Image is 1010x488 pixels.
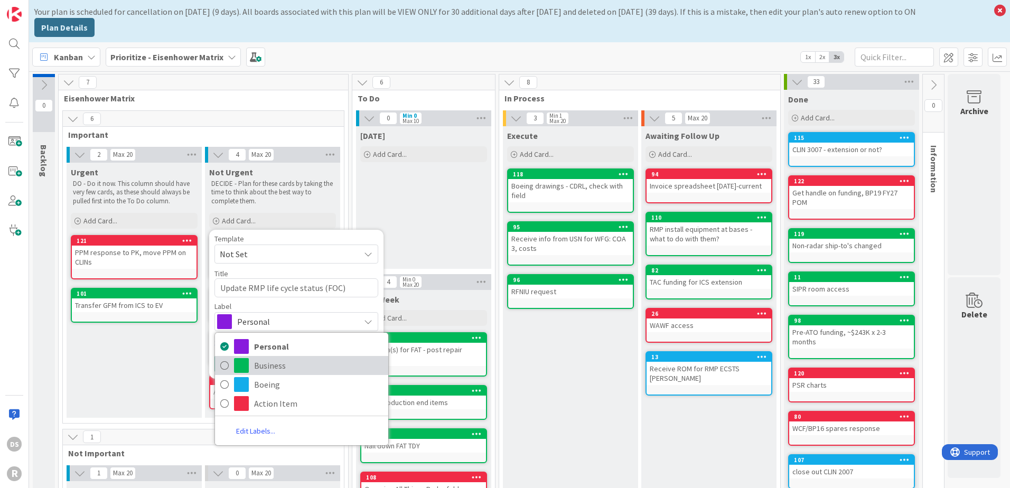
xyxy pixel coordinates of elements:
span: Not Set [220,247,352,261]
div: 114PDM Production end items [361,386,486,409]
div: 96 [513,276,633,284]
div: 26WAWF access [647,309,771,332]
div: 109Nail down FAT TDY [361,429,486,453]
div: Receive ROM for RMP ECSTS [PERSON_NAME] [647,362,771,385]
span: Boeing [254,377,383,392]
div: 11 [794,274,914,281]
div: Add PM folder to SP, move files [210,385,335,399]
div: Min 1 [549,113,562,118]
span: 1x [801,52,815,62]
div: Max 20 [688,116,707,121]
div: PDM Production end items [361,396,486,409]
span: Template [214,235,244,242]
div: 13Receive ROM for RMP ECSTS [PERSON_NAME] [647,352,771,385]
span: Kanban [54,51,83,63]
a: 80WCF/BP16 spares response [788,411,915,446]
div: 94Invoice spreadsheet [DATE]-current [647,170,771,193]
div: 80 [789,412,914,421]
span: 4 [228,148,246,161]
div: Boeing drawings - CDRL, check with field [508,179,633,202]
span: 8 [519,76,537,89]
p: DECIDE - Plan for these cards by taking the time to think about the best way to complete them. [211,180,334,205]
div: Delete [961,308,987,321]
div: Pre-ATO funding, ~$243K x 2-3 months [789,325,914,349]
a: Business [215,356,388,375]
div: 26 [651,310,771,317]
div: 107 [789,455,914,465]
div: Nail down FAT TDY [361,439,486,453]
span: Not Urgent [209,167,253,177]
div: 94 [647,170,771,179]
div: Your plan is scheduled for cancellation on [DATE] (9 days). All boards associated with this plan ... [34,5,989,18]
span: Execute [507,130,538,141]
span: Done [788,94,808,105]
div: 118 [508,170,633,179]
div: 94 [651,171,771,178]
div: 119 [789,229,914,239]
div: 110 [651,214,771,221]
div: 13 [651,353,771,361]
a: Boeing [215,375,388,394]
div: 98 [789,316,914,325]
span: Eisenhower Matrix [64,93,335,104]
div: 101Transfer GFM from ICS to EV [72,289,197,312]
span: Add Card... [222,216,256,226]
span: 33 [807,76,825,88]
div: 112Add PM folder to SP, move files [210,376,335,399]
span: 0 [924,99,942,112]
div: PPM response to PK, move PPM on CLINs [72,246,197,269]
div: PSR charts [789,378,914,392]
div: RFNIU request [508,285,633,298]
a: Action Item [215,394,388,413]
div: 118Boeing drawings - CDRL, check with field [508,170,633,202]
span: Add Card... [373,149,407,159]
a: 115CLIN 3007 - extension or not? [788,132,915,167]
div: 95 [508,222,633,232]
div: 98Pre-ATO funding, ~$243K x 2-3 months [789,316,914,349]
span: Personal [237,314,354,329]
b: Prioritize - Eisenhower Matrix [110,52,223,62]
span: Business [254,358,383,373]
div: 26 [647,309,771,318]
span: Add Card... [83,216,117,226]
span: 6 [372,76,390,89]
div: Archive [960,105,988,117]
div: 119Non-radar ship-to's changed [789,229,914,252]
a: 95Receive info from USN for WFG: COA 3, costs [507,221,634,266]
a: 94Invoice spreadsheet [DATE]-current [646,168,772,203]
div: 96 [508,275,633,285]
div: 95Receive info from USN for WFG: COA 3, costs [508,222,633,255]
div: WCF/BP16 spares response [789,421,914,435]
span: 0 [35,99,53,112]
a: 122Get handle on funding, BP19 FY27 POM [788,175,915,220]
button: Plan Details [34,18,95,37]
div: 107close out CLIN 2007 [789,455,914,478]
a: 118Boeing drawings - CDRL, check with field [507,168,634,213]
span: In Process [504,93,767,104]
div: Invoice spreadsheet [DATE]-current [647,179,771,193]
a: 113Antenna(s) for FAT - post repair status [360,332,487,377]
p: DO - Do it now. This column should have very few cards, as these should always be pulled first in... [73,180,195,205]
div: 115 [794,134,914,142]
div: 110RMP install equipment at bases - what to do with them? [647,213,771,246]
span: 0 [228,467,246,480]
div: Non-radar ship-to's changed [789,239,914,252]
a: 112Add PM folder to SP, move files [209,374,336,409]
div: 101 [77,290,197,297]
textarea: Update RMP life cycle status (FOC) [214,278,378,297]
span: 4 [379,276,397,288]
div: 122Get handle on funding, BP19 FY27 POM [789,176,914,209]
a: Personal [215,337,388,356]
div: 80 [794,413,914,420]
div: R [7,466,22,481]
div: 121 [77,237,197,245]
div: Max 20 [549,118,566,124]
span: Action Item [254,396,383,411]
div: 120 [794,370,914,377]
div: 119 [794,230,914,238]
div: 80WCF/BP16 spares response [789,412,914,435]
div: 121PPM response to PK, move PPM on CLINs [72,236,197,269]
div: RMP install equipment at bases - what to do with them? [647,222,771,246]
div: Get handle on funding, BP19 FY27 POM [789,186,914,209]
span: Awaiting Follow Up [646,130,719,141]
